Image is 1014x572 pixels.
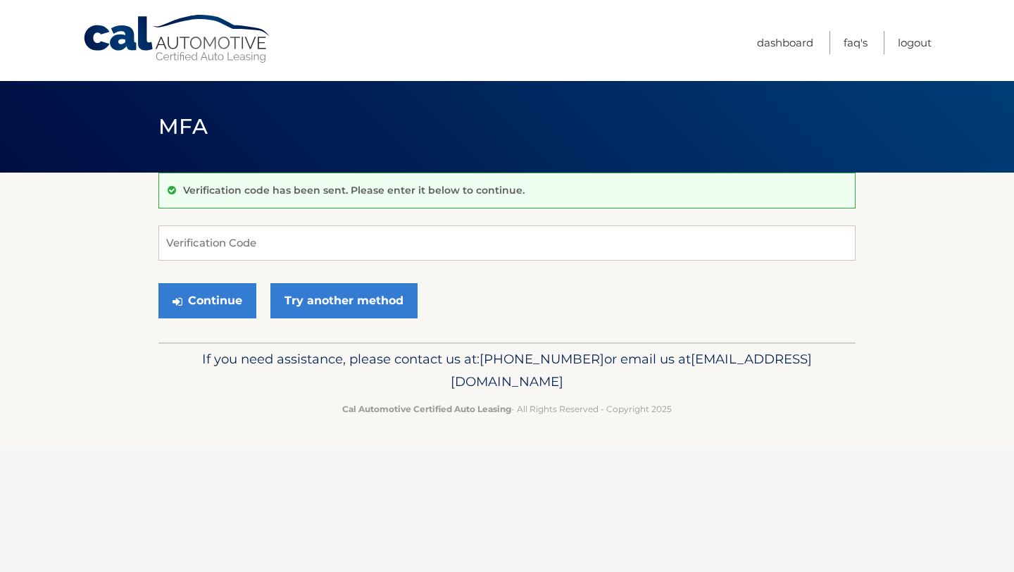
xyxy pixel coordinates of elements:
[270,283,418,318] a: Try another method
[158,113,208,139] span: MFA
[844,31,868,54] a: FAQ's
[158,225,856,261] input: Verification Code
[168,348,846,393] p: If you need assistance, please contact us at: or email us at
[898,31,932,54] a: Logout
[480,351,604,367] span: [PHONE_NUMBER]
[757,31,813,54] a: Dashboard
[342,404,511,414] strong: Cal Automotive Certified Auto Leasing
[183,184,525,197] p: Verification code has been sent. Please enter it below to continue.
[168,402,846,416] p: - All Rights Reserved - Copyright 2025
[82,14,273,64] a: Cal Automotive
[451,351,812,390] span: [EMAIL_ADDRESS][DOMAIN_NAME]
[158,283,256,318] button: Continue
